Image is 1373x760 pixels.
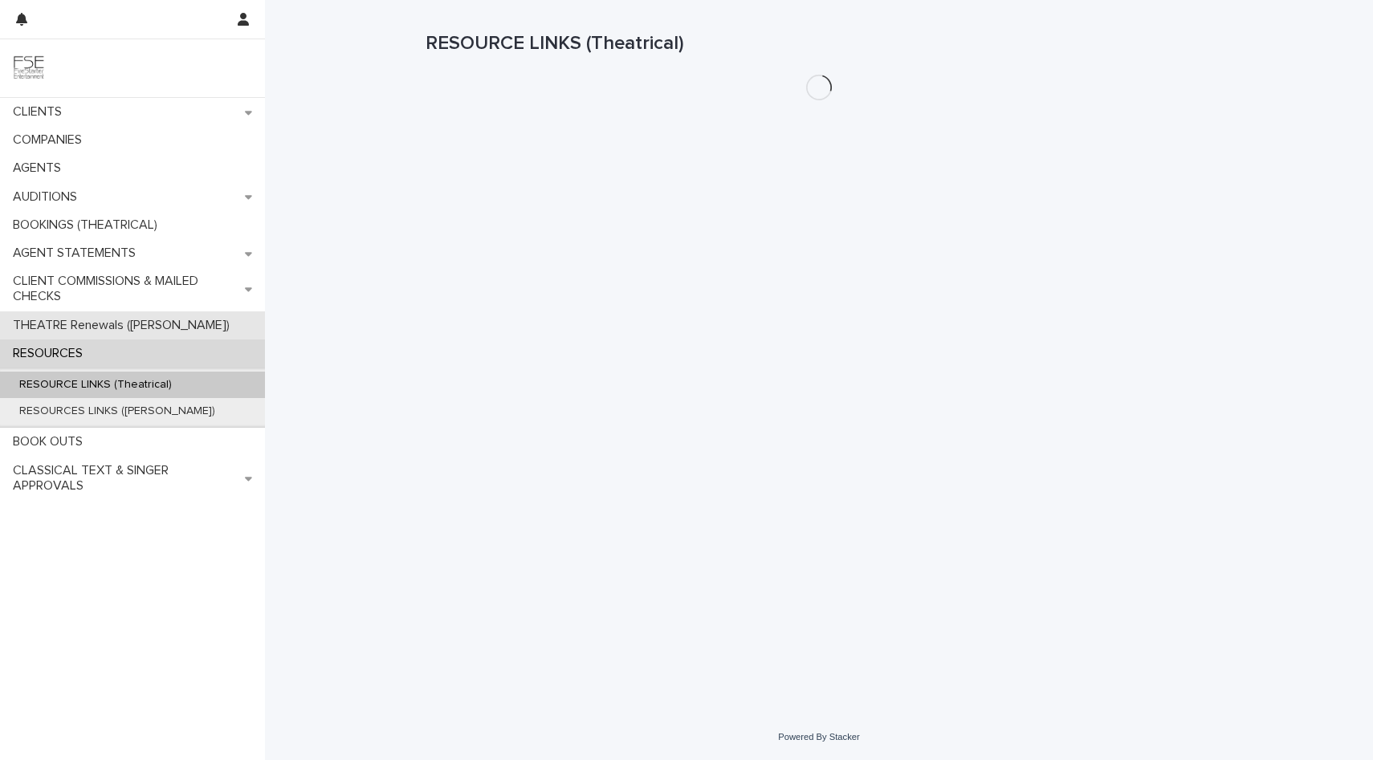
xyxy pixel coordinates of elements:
[6,246,149,261] p: AGENT STATEMENTS
[426,32,1212,55] h1: RESOURCE LINKS (Theatrical)
[6,463,245,494] p: CLASSICAL TEXT & SINGER APPROVALS
[778,732,859,742] a: Powered By Stacker
[6,346,96,361] p: RESOURCES
[6,132,95,148] p: COMPANIES
[6,434,96,449] p: BOOK OUTS
[6,318,242,333] p: THEATRE Renewals ([PERSON_NAME])
[13,52,45,84] img: 9JgRvJ3ETPGCJDhvPVA5
[6,189,90,205] p: AUDITIONS
[6,404,228,418] p: RESOURCES LINKS ([PERSON_NAME])
[6,274,245,304] p: CLIENT COMMISSIONS & MAILED CHECKS
[6,104,75,120] p: CLIENTS
[6,217,170,233] p: BOOKINGS (THEATRICAL)
[6,378,185,392] p: RESOURCE LINKS (Theatrical)
[6,161,74,176] p: AGENTS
